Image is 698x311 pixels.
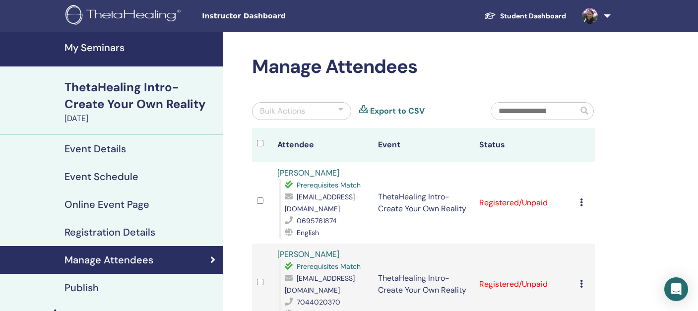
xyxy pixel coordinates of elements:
[277,168,339,178] a: [PERSON_NAME]
[297,228,319,237] span: English
[64,42,217,54] h4: My Seminars
[297,262,361,271] span: Prerequisites Match
[64,198,149,210] h4: Online Event Page
[297,181,361,189] span: Prerequisites Match
[64,143,126,155] h4: Event Details
[484,11,496,20] img: graduation-cap-white.svg
[664,277,688,301] div: Open Intercom Messenger
[285,192,355,213] span: [EMAIL_ADDRESS][DOMAIN_NAME]
[373,162,474,244] td: ThetaHealing Intro- Create Your Own Reality
[285,274,355,295] span: [EMAIL_ADDRESS][DOMAIN_NAME]
[260,105,305,117] div: Bulk Actions
[582,8,598,24] img: default.jpg
[64,282,99,294] h4: Publish
[59,79,223,124] a: ThetaHealing Intro- Create Your Own Reality[DATE]
[64,113,217,124] div: [DATE]
[64,226,155,238] h4: Registration Details
[373,128,474,162] th: Event
[297,298,340,307] span: 7044020370
[202,11,351,21] span: Instructor Dashboard
[474,128,575,162] th: Status
[64,254,153,266] h4: Manage Attendees
[370,105,425,117] a: Export to CSV
[64,79,217,113] div: ThetaHealing Intro- Create Your Own Reality
[252,56,595,78] h2: Manage Attendees
[297,216,337,225] span: 0695761874
[476,7,574,25] a: Student Dashboard
[65,5,184,27] img: logo.png
[64,171,138,183] h4: Event Schedule
[272,128,374,162] th: Attendee
[277,249,339,259] a: [PERSON_NAME]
